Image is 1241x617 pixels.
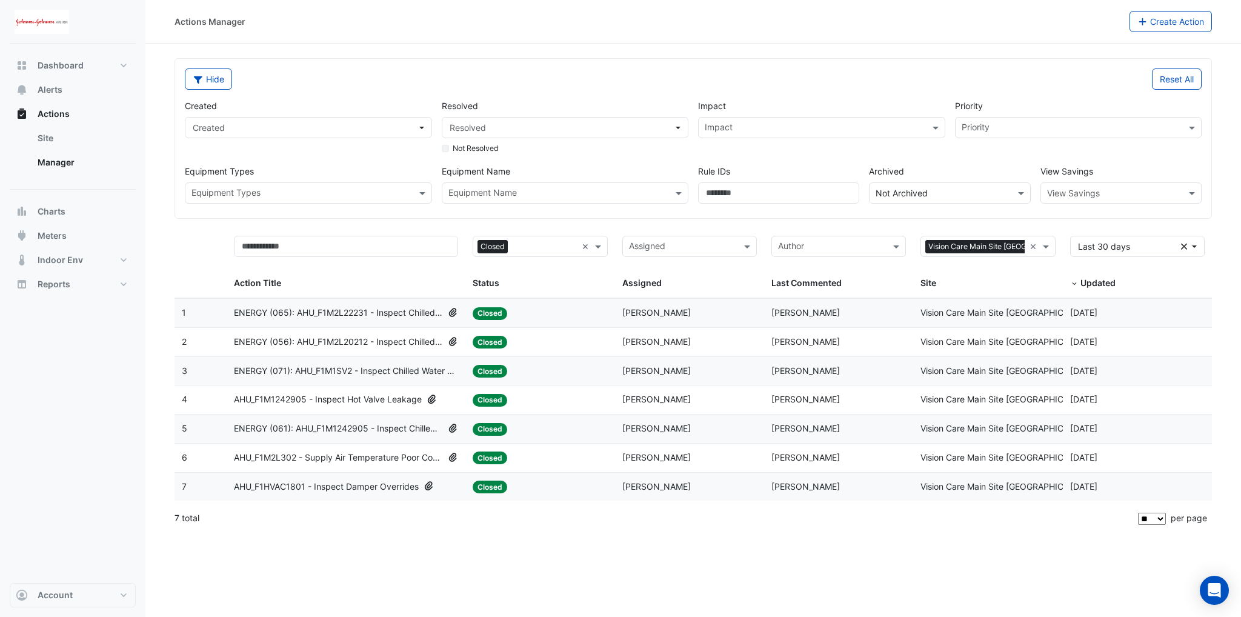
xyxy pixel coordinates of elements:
label: Equipment Types [185,165,432,178]
span: Clear [1030,240,1040,254]
div: Open Intercom Messenger [1200,576,1229,605]
span: Closed [473,336,507,349]
a: Site [28,126,136,150]
span: Closed [473,481,507,493]
button: Account [10,583,136,607]
span: Account [38,589,73,601]
span: Indoor Env [38,254,83,266]
span: [PERSON_NAME] [622,307,691,318]
div: Actions [10,126,136,179]
span: Vision Care Main Site [GEOGRAPHIC_DATA] [920,423,1091,433]
span: 2025-09-30T14:42:26.345 [1070,307,1097,318]
button: Alerts [10,78,136,102]
div: Impact [703,121,733,136]
div: Priority [960,121,990,136]
button: Reports [10,272,136,296]
span: Site [920,278,936,288]
span: Assigned [622,278,662,288]
button: Indoor Env [10,248,136,272]
a: Manager [28,150,136,175]
span: 7 [182,481,187,492]
span: Vision Care Main Site [GEOGRAPHIC_DATA] [920,452,1091,462]
span: ENERGY (056): AHU_F1M2L20212 - Inspect Chilled Water Valve Leak [BEEP] [234,335,443,349]
span: ENERGY (071): AHU_F1M1SV2 - Inspect Chilled Water Valve Leak [BEEP] [234,364,458,378]
label: Rule IDs [698,165,730,178]
span: Alerts [38,84,62,96]
span: Closed [473,394,507,407]
span: 2025-09-29T16:11:46.041 [1070,452,1097,462]
span: 6 [182,452,187,462]
span: Resolved [450,122,486,133]
span: Vision Care Main Site [GEOGRAPHIC_DATA] [920,481,1091,492]
span: Reports [38,278,70,290]
label: Archived [869,165,1030,178]
span: AHU_F1M2L302 - Supply Air Temperature Poor Control [234,451,443,465]
button: Hide [185,68,232,90]
button: Create Action [1130,11,1213,32]
label: Resolved [442,99,478,112]
fa-icon: Clear [1181,240,1188,253]
span: AHU_F1M1242905 - Inspect Hot Valve Leakage [234,393,422,407]
app-icon: Meters [16,230,28,242]
span: Closed [473,365,507,378]
button: Dashboard [10,53,136,78]
span: Updated [1080,278,1116,288]
img: Company Logo [15,10,69,34]
span: Dashboard [38,59,84,72]
button: Meters [10,224,136,248]
label: Equipment Name [442,165,689,178]
span: Vision Care Main Site [GEOGRAPHIC_DATA] [920,307,1091,318]
span: 2025-09-23T11:13:36.606 [1070,481,1097,492]
span: ENERGY (061): AHU_F1M1242905 - Inspect Chilled Water Valve Leak [BEEP] [234,422,443,436]
span: 2025-09-30T14:21:33.420 [1070,336,1097,347]
span: Action Title [234,278,281,288]
span: [PERSON_NAME] [622,336,691,347]
span: ENERGY (065): AHU_F1M2L22231 - Inspect Chilled Water Valve Leak [BEEP] [234,306,443,320]
span: [PERSON_NAME] [771,307,840,318]
span: Closed [473,452,507,464]
button: Created [185,117,432,138]
button: Charts [10,199,136,224]
span: [PERSON_NAME] [771,336,840,347]
button: Last 30 days [1070,236,1205,257]
app-icon: Charts [16,205,28,218]
span: 2025-09-29T16:19:20.037 [1070,423,1097,433]
span: Vision Care Main Site [GEOGRAPHIC_DATA] [920,365,1091,376]
span: Charts [38,205,65,218]
div: Actions Manager [175,15,245,28]
div: Equipment Types [190,186,261,202]
span: [PERSON_NAME] [622,423,691,433]
span: Closed [473,307,507,320]
span: 1 [182,307,186,318]
span: Created [193,122,225,133]
span: Closed [477,240,508,253]
button: Actions [10,102,136,126]
span: Vision Care Main Site [GEOGRAPHIC_DATA] [920,336,1091,347]
app-icon: Actions [16,108,28,120]
span: 08 Sep 25 - 08 Oct 25 [1078,241,1130,252]
button: Reset All [1152,68,1202,90]
span: per page [1171,513,1207,523]
span: [PERSON_NAME] [622,394,691,404]
span: 3 [182,365,187,376]
span: [PERSON_NAME] [622,452,691,462]
span: Clear [582,240,592,254]
app-icon: Reports [16,278,28,290]
span: Last Commented [771,278,842,288]
span: [PERSON_NAME] [622,365,691,376]
span: AHU_F1HVAC1801 - Inspect Damper Overrides [234,480,419,494]
span: [PERSON_NAME] [771,394,840,404]
span: [PERSON_NAME] [771,365,840,376]
span: Status [473,278,499,288]
div: 7 total [175,503,1136,533]
span: Vision Care Main Site [GEOGRAPHIC_DATA] [920,394,1091,404]
span: Meters [38,230,67,242]
span: 5 [182,423,187,433]
app-icon: Alerts [16,84,28,96]
span: 2025-09-30T14:11:15.590 [1070,365,1097,376]
span: [PERSON_NAME] [771,423,840,433]
span: 2025-09-29T16:19:33.161 [1070,394,1097,404]
div: Equipment Name [447,186,517,202]
span: Closed [473,423,507,436]
label: Impact [698,99,726,112]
